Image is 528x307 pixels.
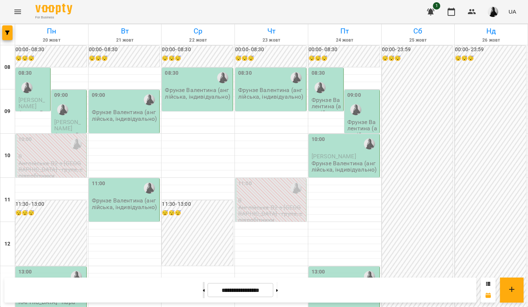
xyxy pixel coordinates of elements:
[144,183,155,194] img: Фрунзе Валентина Сергіївна (а)
[309,54,380,63] h6: 😴😴😴
[506,5,519,18] button: UA
[383,37,454,44] h6: 25 жовт
[488,7,498,17] img: a8a45f5fed8cd6bfe970c81335813bd9.jpg
[162,54,233,63] h6: 😴😴😴
[309,25,380,37] h6: Пт
[456,25,527,37] h6: Нд
[18,268,32,276] label: 13:00
[455,54,526,63] h6: 😴😴😴
[508,8,516,15] span: UA
[382,54,453,63] h6: 😴😴😴
[165,87,231,100] p: Фрунзе Валентина (англійська, індивідуально)
[238,197,305,204] p: 0
[238,69,252,77] label: 08:30
[162,209,233,217] h6: 😴😴😴
[312,153,356,160] span: [PERSON_NAME]
[21,82,32,93] img: Фрунзе Валентина Сергіївна (а)
[315,82,326,93] img: Фрунзе Валентина Сергіївна (а)
[4,152,10,160] h6: 10
[90,37,160,44] h6: 21 жовт
[18,69,32,77] label: 08:30
[54,119,81,132] span: [PERSON_NAME]
[54,91,68,99] label: 09:00
[90,25,160,37] h6: Вт
[347,91,361,99] label: 09:00
[291,183,302,194] img: Фрунзе Валентина Сергіївна (а)
[18,110,49,141] p: Фрунзе Валентина (англійська, індивідуально)
[71,271,82,282] img: Фрунзе Валентина Сергіївна (а)
[235,46,306,54] h6: 00:00 - 08:30
[89,46,160,54] h6: 00:00 - 08:30
[89,54,160,63] h6: 😴😴😴
[92,109,158,122] p: Фрунзе Валентина (англійська, індивідуально)
[18,96,45,110] span: [PERSON_NAME]
[433,2,440,10] span: 1
[312,268,325,276] label: 13:00
[312,135,325,144] label: 10:00
[16,25,87,37] h6: Пн
[18,153,85,159] p: 0
[15,209,87,217] h6: 😴😴😴
[4,63,10,71] h6: 08
[162,46,233,54] h6: 00:00 - 08:30
[236,37,307,44] h6: 23 жовт
[456,37,527,44] h6: 26 жовт
[15,54,87,63] h6: 😴😴😴
[350,104,361,115] img: Фрунзе Валентина Сергіївна (а)
[4,196,10,204] h6: 11
[15,200,87,208] h6: 11:30 - 13:00
[163,25,233,37] h6: Ср
[364,138,375,149] img: Фрунзе Валентина Сергіївна (а)
[238,204,305,223] p: Англійська В2 з [GEOGRAPHIC_DATA] - група, співробітники
[57,104,68,115] img: Фрунзе Валентина Сергіївна (а)
[217,72,228,83] img: Фрунзе Валентина Сергіївна (а)
[35,4,72,14] img: Voopty Logo
[309,37,380,44] h6: 24 жовт
[4,240,10,248] h6: 12
[92,91,105,99] label: 09:00
[71,138,82,149] img: Фрунзе Валентина Сергіївна (а)
[312,97,342,128] p: Фрунзе Валентина (англійська, індивідуально)
[383,25,454,37] h6: Сб
[162,200,233,208] h6: 11:30 - 13:00
[291,72,302,83] img: Фрунзе Валентина Сергіївна (а)
[9,3,27,21] button: Menu
[364,271,375,282] img: Фрунзе Валентина Сергіївна (а)
[238,87,305,100] p: Фрунзе Валентина (англійська, індивідуально)
[35,15,72,20] span: For Business
[15,46,87,54] h6: 00:00 - 08:30
[18,160,85,179] p: Англійська В2 з [GEOGRAPHIC_DATA] - група, співробітники
[312,69,325,77] label: 08:30
[236,25,307,37] h6: Чт
[16,37,87,44] h6: 20 жовт
[4,107,10,116] h6: 09
[92,197,158,210] p: Фрунзе Валентина (англійська, індивідуально)
[238,180,252,188] label: 11:00
[235,54,306,63] h6: 😴😴😴
[309,46,380,54] h6: 00:00 - 08:30
[92,180,105,188] label: 11:00
[144,94,155,105] img: Фрунзе Валентина Сергіївна (а)
[165,69,178,77] label: 08:30
[455,46,526,54] h6: 00:00 - 23:59
[163,37,233,44] h6: 22 жовт
[54,132,84,163] p: Фрунзе Валентина (англійська, індивідуально)
[347,119,378,151] p: Фрунзе Валентина (англійська, індивідуально)
[312,160,378,173] p: Фрунзе Валентина (англійська, індивідуально)
[18,135,32,144] label: 10:00
[382,46,453,54] h6: 00:00 - 23:59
